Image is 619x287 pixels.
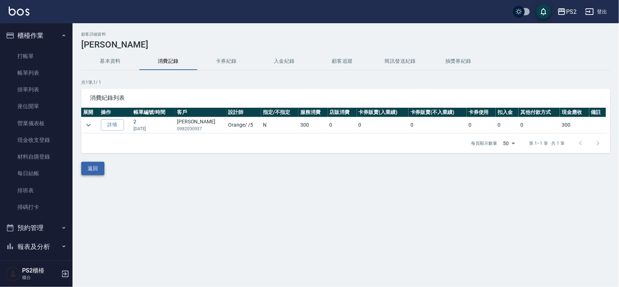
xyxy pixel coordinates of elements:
[132,108,175,117] th: 帳單編號/時間
[9,7,29,16] img: Logo
[500,134,518,153] div: 50
[261,108,298,117] th: 指定/不指定
[175,108,227,117] th: 客戶
[3,165,70,182] a: 每日結帳
[467,117,496,133] td: 0
[3,218,70,237] button: 預約管理
[81,79,610,86] p: 共 1 筆, 1 / 1
[357,117,409,133] td: 0
[328,108,357,117] th: 店販消費
[582,5,610,19] button: 登出
[589,108,606,117] th: 備註
[3,98,70,115] a: 座位開單
[3,182,70,199] a: 排班表
[471,140,498,147] p: 每頁顯示數量
[101,119,124,131] a: 詳情
[298,117,327,133] td: 300
[529,140,565,147] p: 第 1–1 筆 共 1 筆
[536,4,551,19] button: save
[467,108,496,117] th: 卡券使用
[519,108,560,117] th: 其他付款方式
[99,108,132,117] th: 操作
[3,148,70,165] a: 材料自購登錄
[560,117,589,133] td: 300
[83,120,94,131] button: expand row
[3,65,70,81] a: 帳單列表
[328,117,357,133] td: 0
[22,267,59,274] h5: PS2櫃檯
[409,108,467,117] th: 卡券販賣(不入業績)
[3,81,70,98] a: 掛單列表
[3,132,70,148] a: 現金收支登錄
[255,53,313,70] button: 入金紀錄
[81,108,99,117] th: 展開
[566,7,577,16] div: PS2
[409,117,467,133] td: 0
[3,48,70,65] a: 打帳單
[313,53,371,70] button: 顧客追蹤
[429,53,487,70] button: 抽獎券紀錄
[6,267,20,281] img: Person
[197,53,255,70] button: 卡券紀錄
[3,26,70,45] button: 櫃檯作業
[90,94,602,102] span: 消費紀錄列表
[298,108,327,117] th: 服務消費
[81,53,139,70] button: 基本資料
[261,117,298,133] td: N
[227,117,261,133] td: Orange / /5
[3,256,70,275] button: 客戶管理
[3,199,70,216] a: 掃碼打卡
[554,4,579,19] button: PS2
[496,117,519,133] td: 0
[357,108,409,117] th: 卡券販賣(入業績)
[133,126,173,132] p: [DATE]
[81,40,610,50] h3: [PERSON_NAME]
[3,237,70,256] button: 報表及分析
[139,53,197,70] button: 消費記錄
[177,126,225,132] p: 0982030937
[22,274,59,281] p: 櫃台
[81,32,610,37] h2: 顧客詳細資料
[519,117,560,133] td: 0
[81,162,104,175] button: 返回
[560,108,589,117] th: 現金應收
[371,53,429,70] button: 簡訊發送紀錄
[227,108,261,117] th: 設計師
[175,117,227,133] td: [PERSON_NAME]
[3,115,70,132] a: 營業儀表板
[132,117,175,133] td: 2
[496,108,519,117] th: 扣入金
